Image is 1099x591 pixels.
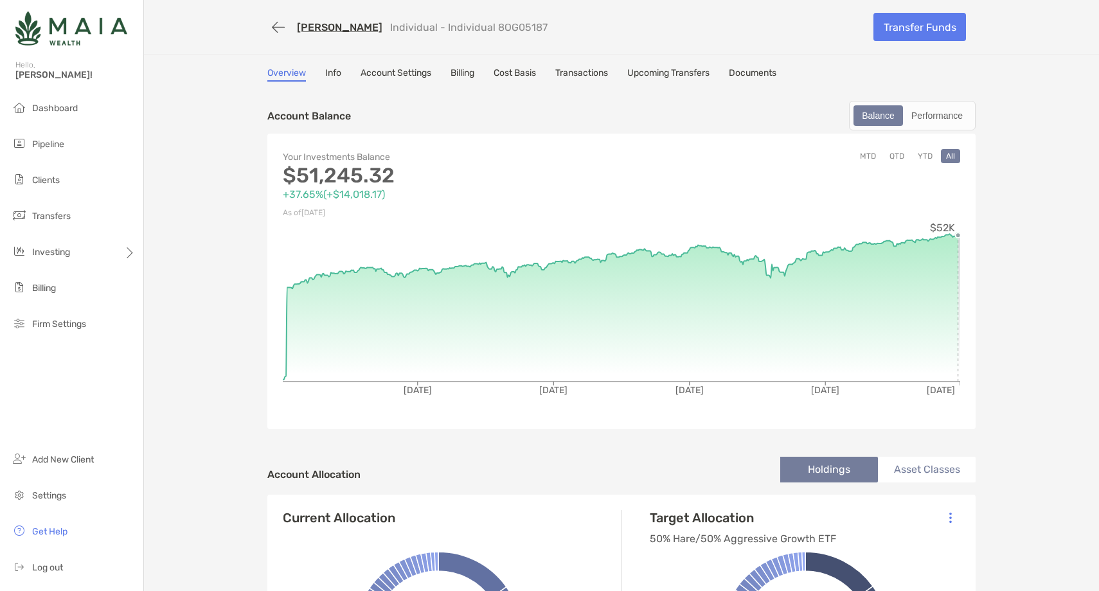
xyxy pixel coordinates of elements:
[15,5,127,51] img: Zoe Logo
[283,205,621,221] p: As of [DATE]
[913,149,938,163] button: YTD
[283,186,621,202] p: +37.65% ( +$14,018.17 )
[32,247,70,258] span: Investing
[32,526,67,537] span: Get Help
[12,315,27,331] img: firm-settings icon
[15,69,136,80] span: [PERSON_NAME]!
[283,168,621,184] p: $51,245.32
[404,385,432,396] tspan: [DATE]
[855,149,881,163] button: MTD
[12,487,27,502] img: settings icon
[811,385,839,396] tspan: [DATE]
[390,21,548,33] p: Individual - Individual 8OG05187
[555,67,608,82] a: Transactions
[267,67,306,82] a: Overview
[878,457,976,482] li: Asset Classes
[729,67,776,82] a: Documents
[12,172,27,187] img: clients icon
[32,490,66,501] span: Settings
[930,222,955,234] tspan: $52K
[361,67,431,82] a: Account Settings
[849,101,976,130] div: segmented control
[650,510,836,525] h4: Target Allocation
[650,531,836,547] p: 50% Hare/50% Aggressive Growth ETF
[12,559,27,574] img: logout icon
[494,67,536,82] a: Cost Basis
[297,21,382,33] a: [PERSON_NAME]
[904,107,970,125] div: Performance
[283,510,395,525] h4: Current Allocation
[283,149,621,165] p: Your Investments Balance
[12,100,27,115] img: dashboard icon
[12,136,27,151] img: pipeline icon
[855,107,902,125] div: Balance
[627,67,710,82] a: Upcoming Transfers
[873,13,966,41] a: Transfer Funds
[12,207,27,223] img: transfers icon
[12,243,27,259] img: investing icon
[675,385,704,396] tspan: [DATE]
[267,468,361,481] h4: Account Allocation
[32,211,71,222] span: Transfers
[32,175,60,186] span: Clients
[32,319,86,330] span: Firm Settings
[884,149,909,163] button: QTD
[539,385,567,396] tspan: [DATE]
[32,562,63,573] span: Log out
[949,512,952,524] img: Icon List Menu
[451,67,474,82] a: Billing
[780,457,878,482] li: Holdings
[32,139,64,150] span: Pipeline
[12,523,27,538] img: get-help icon
[32,454,94,465] span: Add New Client
[32,103,78,114] span: Dashboard
[12,451,27,466] img: add_new_client icon
[32,283,56,294] span: Billing
[12,279,27,295] img: billing icon
[941,149,960,163] button: All
[267,108,351,124] p: Account Balance
[927,385,955,396] tspan: [DATE]
[325,67,341,82] a: Info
